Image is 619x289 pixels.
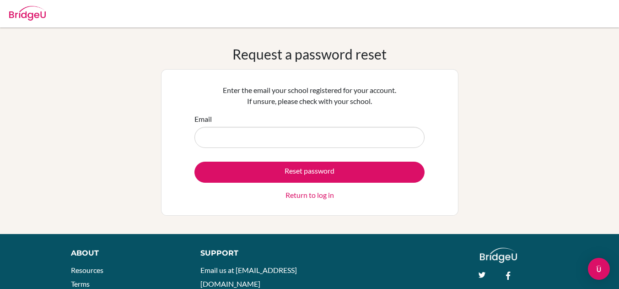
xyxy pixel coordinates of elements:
h1: Request a password reset [232,46,387,62]
a: Resources [71,266,103,274]
a: Return to log in [285,190,334,201]
div: Open Intercom Messenger [588,258,610,280]
img: logo_white@2x-f4f0deed5e89b7ecb1c2cc34c3e3d731f90f0f143d5ea2071677605dd97b5244.png [480,248,517,263]
p: Enter the email your school registered for your account. If unsure, please check with your school. [194,85,425,107]
a: Email us at [EMAIL_ADDRESS][DOMAIN_NAME] [200,266,297,288]
label: Email [194,114,212,125]
div: Support [200,248,300,259]
div: About [71,248,180,259]
img: Bridge-U [9,6,46,21]
a: Terms [71,279,90,288]
button: Reset password [194,162,425,183]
